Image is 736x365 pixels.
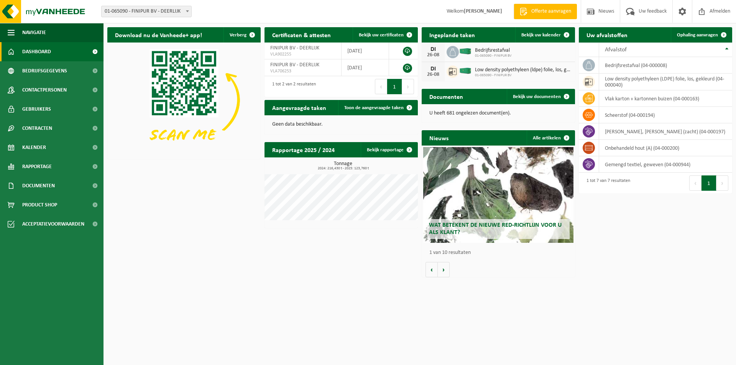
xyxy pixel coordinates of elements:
span: Acceptatievoorwaarden [22,214,84,234]
span: 2024: 216,430 t - 2025: 123,760 t [268,167,418,170]
span: Documenten [22,176,55,195]
img: Download de VHEPlus App [107,43,261,157]
a: Bekijk uw kalender [515,27,574,43]
img: HK-XC-40-GN-00 [459,67,472,74]
h2: Uw afvalstoffen [579,27,635,42]
h2: Certificaten & attesten [264,27,338,42]
div: 1 tot 7 van 7 resultaten [583,175,630,192]
span: 01-065090 - FINIPUR BV - DEERLIJK [101,6,192,17]
span: Dashboard [22,42,51,61]
span: 01-065090 - FINIPUR BV [475,54,512,58]
button: Previous [375,79,387,94]
span: Contracten [22,119,52,138]
span: Gebruikers [22,100,51,119]
td: vlak karton + kartonnen buizen (04-000163) [599,90,732,107]
h2: Documenten [422,89,471,104]
span: FINIPUR BV - DEERLIJK [270,62,319,68]
span: VLA902255 [270,51,335,57]
span: Bekijk uw kalender [521,33,561,38]
div: 26-08 [426,72,441,77]
img: HK-XC-40-GN-00 [459,48,472,55]
span: Contactpersonen [22,80,67,100]
span: Bekijk uw certificaten [359,33,404,38]
p: Geen data beschikbaar. [272,122,410,127]
span: Ophaling aanvragen [677,33,718,38]
a: Wat betekent de nieuwe RED-richtlijn voor u als klant? [423,147,573,243]
h2: Ingeplande taken [422,27,483,42]
span: Verberg [230,33,246,38]
span: Toon de aangevraagde taken [344,105,404,110]
span: Wat betekent de nieuwe RED-richtlijn voor u als klant? [429,222,562,236]
td: [DATE] [342,43,389,59]
a: Ophaling aanvragen [671,27,731,43]
div: 26-08 [426,52,441,58]
button: Next [716,175,728,191]
a: Toon de aangevraagde taken [338,100,417,115]
h2: Download nu de Vanheede+ app! [107,27,210,42]
span: Navigatie [22,23,46,42]
p: U heeft 681 ongelezen document(en). [429,111,567,116]
button: Next [402,79,414,94]
span: 01-065090 - FINIPUR BV [475,73,571,78]
td: [PERSON_NAME], [PERSON_NAME] (zacht) (04-000197) [599,123,732,140]
div: 1 tot 2 van 2 resultaten [268,78,316,95]
span: Low density polyethyleen (ldpe) folie, los, gekleurd [475,67,571,73]
a: Alle artikelen [527,130,574,146]
td: onbehandeld hout (A) (04-000200) [599,140,732,156]
td: low density polyethyleen (LDPE) folie, los, gekleurd (04-000040) [599,74,732,90]
h3: Tonnage [268,161,418,170]
span: Rapportage [22,157,52,176]
h2: Nieuws [422,130,456,145]
a: Bekijk uw certificaten [353,27,417,43]
strong: [PERSON_NAME] [464,8,502,14]
td: gemengd textiel, geweven (04-000944) [599,156,732,173]
button: Vorige [426,262,438,277]
span: Kalender [22,138,46,157]
div: DI [426,66,441,72]
h2: Aangevraagde taken [264,100,334,115]
span: Bekijk uw documenten [513,94,561,99]
td: [DATE] [342,59,389,76]
button: 1 [387,79,402,94]
p: 1 van 10 resultaten [429,250,571,255]
button: Verberg [223,27,260,43]
span: Bedrijfsgegevens [22,61,67,80]
span: Product Shop [22,195,57,214]
a: Offerte aanvragen [514,4,577,19]
span: 01-065090 - FINIPUR BV - DEERLIJK [102,6,191,17]
span: Offerte aanvragen [529,8,573,15]
span: Afvalstof [605,47,627,53]
button: 1 [701,175,716,191]
td: scheerstof (04-000194) [599,107,732,123]
span: FINIPUR BV - DEERLIJK [270,45,319,51]
span: VLA706253 [270,68,335,74]
button: Previous [689,175,701,191]
span: Bedrijfsrestafval [475,47,512,54]
td: bedrijfsrestafval (04-000008) [599,57,732,74]
button: Volgende [438,262,450,277]
h2: Rapportage 2025 / 2024 [264,142,342,157]
div: DI [426,46,441,52]
a: Bekijk uw documenten [507,89,574,104]
a: Bekijk rapportage [361,142,417,157]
